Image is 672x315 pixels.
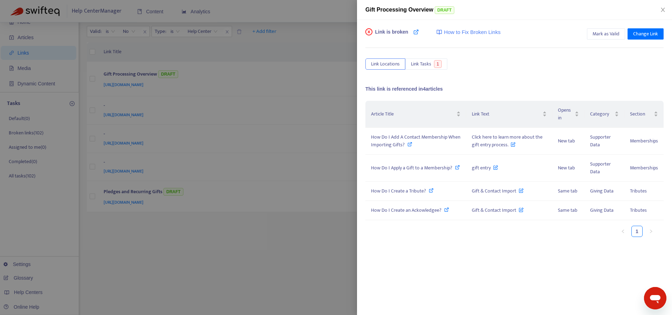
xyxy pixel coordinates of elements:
[365,58,405,70] button: Link Locations
[444,28,500,36] span: How to Fix Broken Links
[472,164,498,172] span: gift entry
[584,101,624,128] th: Category
[593,30,619,38] span: Mark as Valid
[435,6,455,14] span: DRAFT
[645,226,657,237] button: right
[558,137,575,145] span: New tab
[628,28,664,40] button: Change Link
[411,60,431,68] span: Link Tasks
[434,60,442,68] span: 1
[371,164,452,172] span: How Do I Apply a Gift to a Membership?
[630,187,647,195] span: Tributes
[436,28,500,36] a: How to Fix Broken Links
[630,137,658,145] span: Memberships
[644,287,666,309] iframe: Button to launch messaging window
[466,101,552,128] th: Link Text
[472,206,524,214] span: Gift & Contact Import
[371,206,441,214] span: How Do I Create an Ackowledgee?
[558,164,575,172] span: New tab
[660,7,666,13] span: close
[645,226,657,237] li: Next Page
[375,28,408,42] span: Link is broken
[590,187,614,195] span: Giving Data
[630,206,647,214] span: Tributes
[436,29,442,35] img: image-link
[405,58,447,70] button: Link Tasks1
[621,229,625,233] span: left
[371,133,460,149] span: How Do I Add A Contact Membership When Importing Gifts?
[590,110,613,118] span: Category
[365,7,433,13] span: Gift Processing Overview
[658,7,668,13] button: Close
[552,101,585,128] th: Opens in
[558,106,574,122] span: Opens in
[631,226,643,237] li: 1
[590,133,611,149] span: Supporter Data
[649,229,653,233] span: right
[371,187,426,195] span: How Do I Create a Tribute?
[365,101,466,128] th: Article Title
[472,187,524,195] span: Gift & Contact Import
[590,160,611,176] span: Supporter Data
[587,28,625,40] button: Mark as Valid
[630,164,658,172] span: Memberships
[632,226,642,237] a: 1
[371,60,400,68] span: Link Locations
[365,28,372,35] span: close-circle
[590,206,614,214] span: Giving Data
[558,206,577,214] span: Same tab
[633,30,658,38] span: Change Link
[371,110,455,118] span: Article Title
[365,86,443,92] span: This link is referenced in 4 articles
[558,187,577,195] span: Same tab
[472,133,542,149] span: Click here to learn more about the gift entry process.
[617,226,629,237] button: left
[630,110,652,118] span: Section
[472,110,541,118] span: Link Text
[624,101,664,128] th: Section
[617,226,629,237] li: Previous Page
